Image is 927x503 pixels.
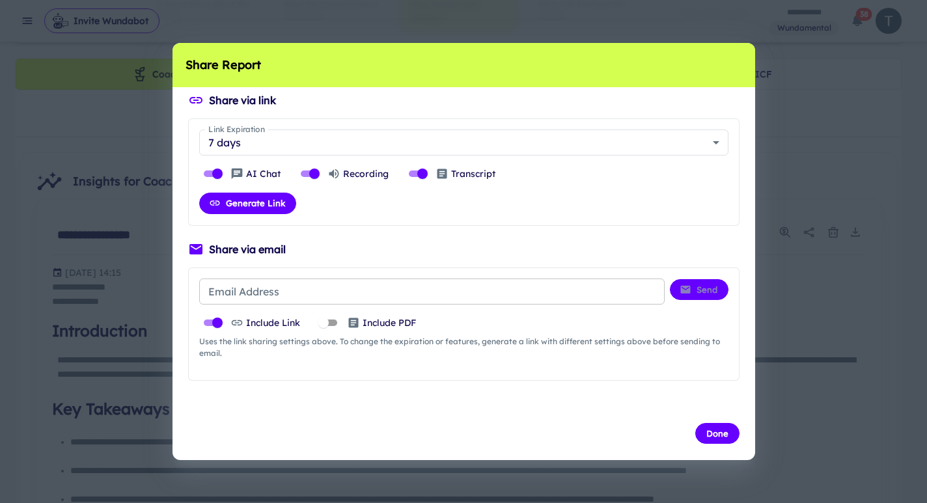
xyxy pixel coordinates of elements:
p: AI Chat [246,167,281,181]
label: Link Expiration [208,124,265,135]
h2: Share Report [173,43,755,87]
p: Include PDF [363,316,416,330]
p: Recording [343,167,389,181]
h6: Share via link [209,92,276,108]
h6: Share via email [209,241,286,257]
button: Generate Link [199,193,296,213]
p: Include Link [246,316,300,330]
p: Transcript [451,167,495,181]
span: Uses the link sharing settings above. To change the expiration or features, generate a link with ... [199,336,728,359]
div: 7 days [199,129,728,156]
button: Done [695,423,740,444]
